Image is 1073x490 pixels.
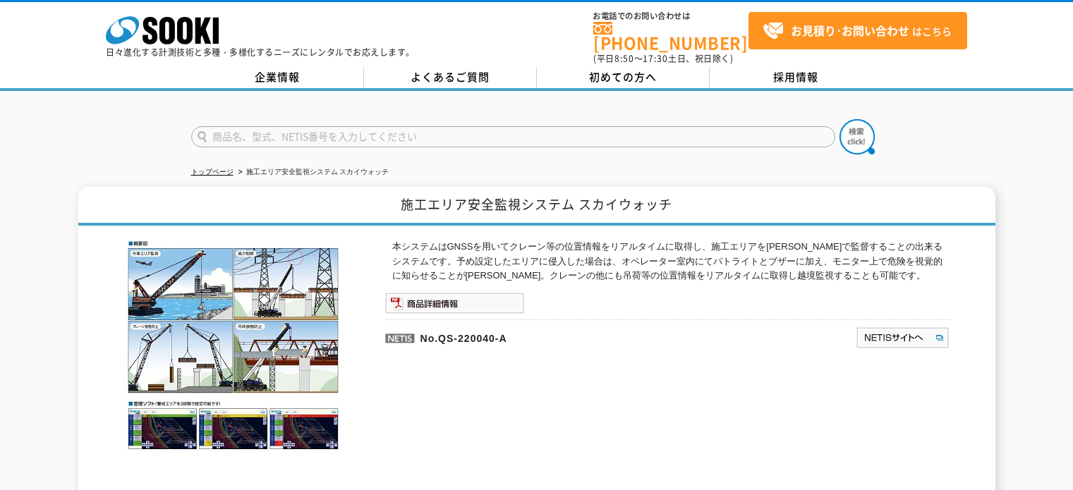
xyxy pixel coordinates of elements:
p: 本システムはGNSSを用いてクレーン等の位置情報をリアルタイムに取得し、施工エリアを[PERSON_NAME]で監督することの出来るシステムです。予め設定したエリアに侵入した場合は、オペレーター... [392,240,950,283]
img: 施工エリア安全監視システム スカイウォッチ [124,240,343,451]
img: btn_search.png [839,119,875,154]
img: 商品詳細情報システム [385,293,524,314]
a: お見積り･お問い合わせはこちら [748,12,967,49]
input: 商品名、型式、NETIS番号を入力してください [191,126,835,147]
img: NETISサイトへ [856,326,950,349]
strong: お見積り･お問い合わせ [791,22,909,39]
a: [PHONE_NUMBER] [593,22,748,51]
h1: 施工エリア安全監視システム スカイウォッチ [78,187,995,226]
a: 初めての方へ [537,67,710,88]
span: (平日 ～ 土日、祝日除く) [593,52,733,65]
a: 採用情報 [710,67,883,88]
span: 17:30 [643,52,668,65]
p: 日々進化する計測技術と多種・多様化するニーズにレンタルでお応えします。 [106,48,415,56]
span: 初めての方へ [589,69,657,85]
a: 企業情報 [191,67,364,88]
a: トップページ [191,168,234,176]
span: 8:50 [614,52,634,65]
li: 施工エリア安全監視システム スカイウォッチ [236,165,389,180]
span: お電話でのお問い合わせは [593,12,748,20]
p: No.QS-220040-A [385,319,720,353]
a: 商品詳細情報システム [385,300,524,311]
span: はこちら [763,20,952,42]
a: よくあるご質問 [364,67,537,88]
